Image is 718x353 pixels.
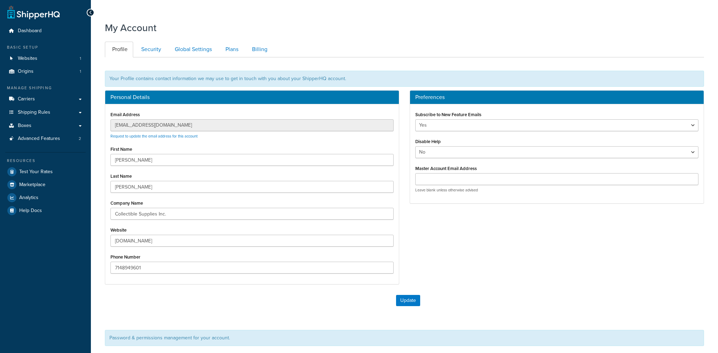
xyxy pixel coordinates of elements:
a: Security [134,42,167,57]
li: Origins [5,65,86,78]
label: Subscribe to New Feature Emails [415,112,481,117]
a: Billing [245,42,273,57]
h3: Personal Details [110,94,394,100]
a: Analytics [5,191,86,204]
span: Analytics [19,195,38,201]
li: Websites [5,52,86,65]
span: 2 [79,136,81,142]
a: Shipping Rules [5,106,86,119]
div: Your Profile contains contact information we may use to get in touch with you about your ShipperH... [105,71,704,87]
span: Boxes [18,123,31,129]
span: Test Your Rates [19,169,53,175]
li: Advanced Features [5,132,86,145]
div: Manage Shipping [5,85,86,91]
div: Password & permissions management for your account. [105,330,704,346]
a: Carriers [5,93,86,106]
div: Basic Setup [5,44,86,50]
span: Origins [18,69,34,75]
a: Boxes [5,119,86,132]
span: Shipping Rules [18,110,50,115]
a: Global Settings [167,42,217,57]
label: Company Name [110,200,143,206]
span: Help Docs [19,208,42,214]
a: Profile [105,42,133,57]
label: Website [110,227,127,233]
button: Update [396,295,420,306]
h1: My Account [105,21,157,35]
span: Marketplace [19,182,45,188]
span: 1 [80,56,81,62]
a: Help Docs [5,204,86,217]
h3: Preferences [415,94,698,100]
a: Websites 1 [5,52,86,65]
a: Test Your Rates [5,165,86,178]
label: Email Address [110,112,140,117]
a: Advanced Features 2 [5,132,86,145]
div: Resources [5,158,86,164]
span: 1 [80,69,81,75]
span: Advanced Features [18,136,60,142]
a: Dashboard [5,24,86,37]
label: Disable Help [415,139,441,144]
p: Leave blank unless otherwise advised [415,188,698,193]
label: Phone Number [110,254,141,260]
a: ShipperHQ Home [7,5,60,19]
label: First Name [110,147,132,152]
span: Carriers [18,96,35,102]
a: Request to update the email address for this account [110,133,198,139]
label: Last Name [110,174,132,179]
a: Plans [218,42,244,57]
a: Origins 1 [5,65,86,78]
span: Websites [18,56,37,62]
a: Marketplace [5,178,86,191]
span: Dashboard [18,28,42,34]
label: Master Account Email Address [415,166,477,171]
